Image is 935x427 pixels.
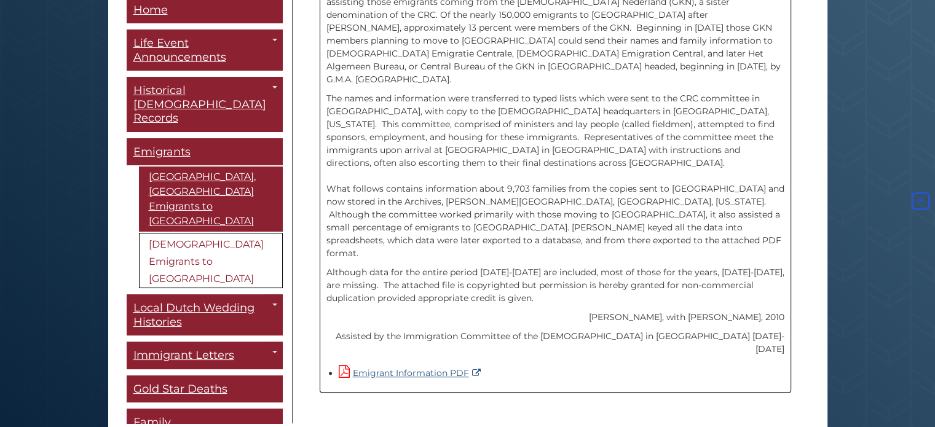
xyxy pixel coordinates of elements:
[133,84,266,125] span: Historical [DEMOGRAPHIC_DATA] Records
[127,375,283,403] a: Gold Star Deaths
[139,233,283,288] a: [DEMOGRAPHIC_DATA] Emigrants to [GEOGRAPHIC_DATA]
[127,77,283,132] a: Historical [DEMOGRAPHIC_DATA] Records
[127,138,283,166] a: Emigrants
[909,196,932,207] a: Back to Top
[133,145,191,159] span: Emigrants
[326,311,784,324] p: [PERSON_NAME], with [PERSON_NAME], 2010
[133,348,234,362] span: Immigrant Letters
[127,342,283,369] a: Immigrant Letters
[133,301,254,329] span: Local Dutch Wedding Histories
[326,266,784,305] p: Although data for the entire period [DATE]-[DATE] are included, most of those for the years, [DAT...
[326,330,784,356] p: Assisted by the Immigration Committee of the [DEMOGRAPHIC_DATA] in [GEOGRAPHIC_DATA] [DATE]-[DATE]
[127,29,283,71] a: Life Event Announcements
[127,294,283,335] a: Local Dutch Wedding Histories
[133,36,226,64] span: Life Event Announcements
[326,92,784,260] p: The names and information were transferred to typed lists which were sent to the CRC committee in...
[139,166,283,232] a: [GEOGRAPHIC_DATA], [GEOGRAPHIC_DATA] Emigrants to [GEOGRAPHIC_DATA]
[339,367,484,378] a: Emigrant Information PDF
[133,3,168,17] span: Home
[133,382,227,396] span: Gold Star Deaths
